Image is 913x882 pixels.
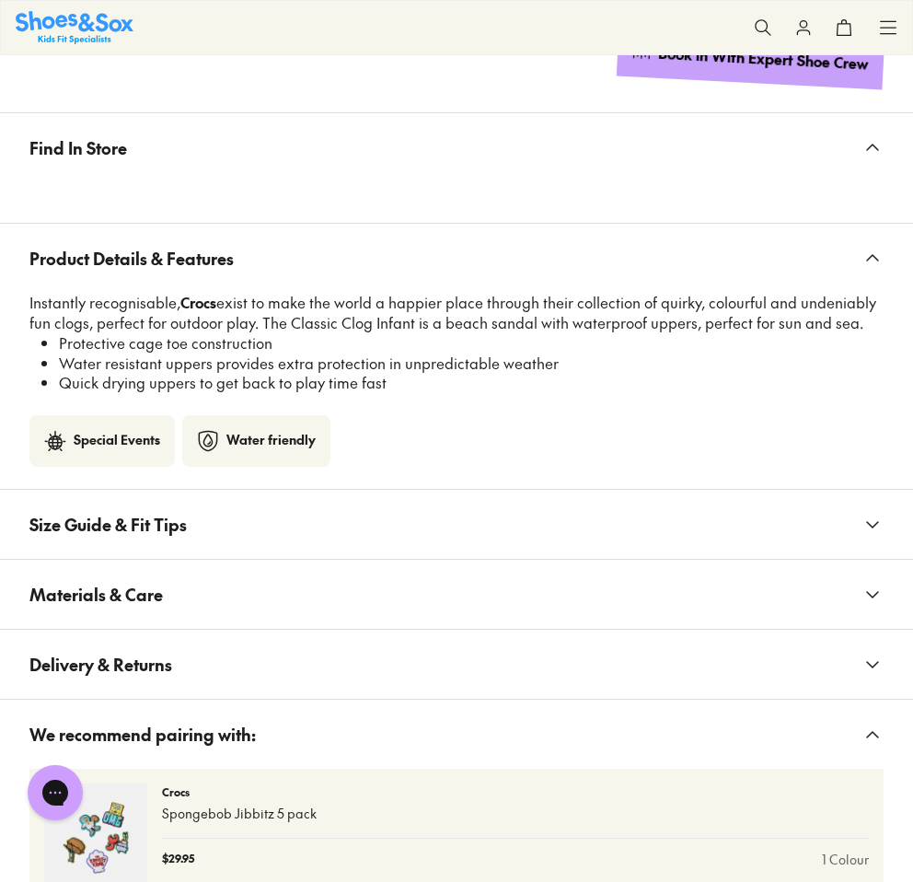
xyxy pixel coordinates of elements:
[16,11,133,43] a: Shoes & Sox
[162,850,194,869] p: $29.95
[29,567,163,621] span: Materials & Care
[29,182,884,201] iframe: Find in Store
[29,637,172,691] span: Delivery & Returns
[822,850,869,869] a: 1 Colour
[617,26,884,89] a: Book in With Expert Shoe Crew
[180,292,216,312] strong: Crocs
[18,759,92,827] iframe: Gorgias live chat messenger
[226,430,316,452] div: Water friendly
[59,333,884,354] li: Protective cage toe construction
[44,430,66,452] img: Type_occassion-party.svg
[29,293,884,333] p: Instantly recognisable, exist to make the world a happier place through their collection of quirk...
[162,783,869,800] p: Crocs
[59,373,884,393] li: Quick drying uppers to get back to play time fast
[59,354,884,374] li: Water resistant uppers provides extra protection in unpredictable weather
[29,707,256,761] span: We recommend pairing with:
[197,430,219,452] img: Type_material-water-friendly.svg
[29,121,127,175] span: Find In Store
[29,231,234,285] span: Product Details & Features
[29,497,187,551] span: Size Guide & Fit Tips
[16,11,133,43] img: SNS_Logo_Responsive.svg
[658,43,870,75] div: Book in With Expert Shoe Crew
[74,430,160,452] div: Special Events
[162,804,869,823] p: Spongebob Jibbitz 5 pack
